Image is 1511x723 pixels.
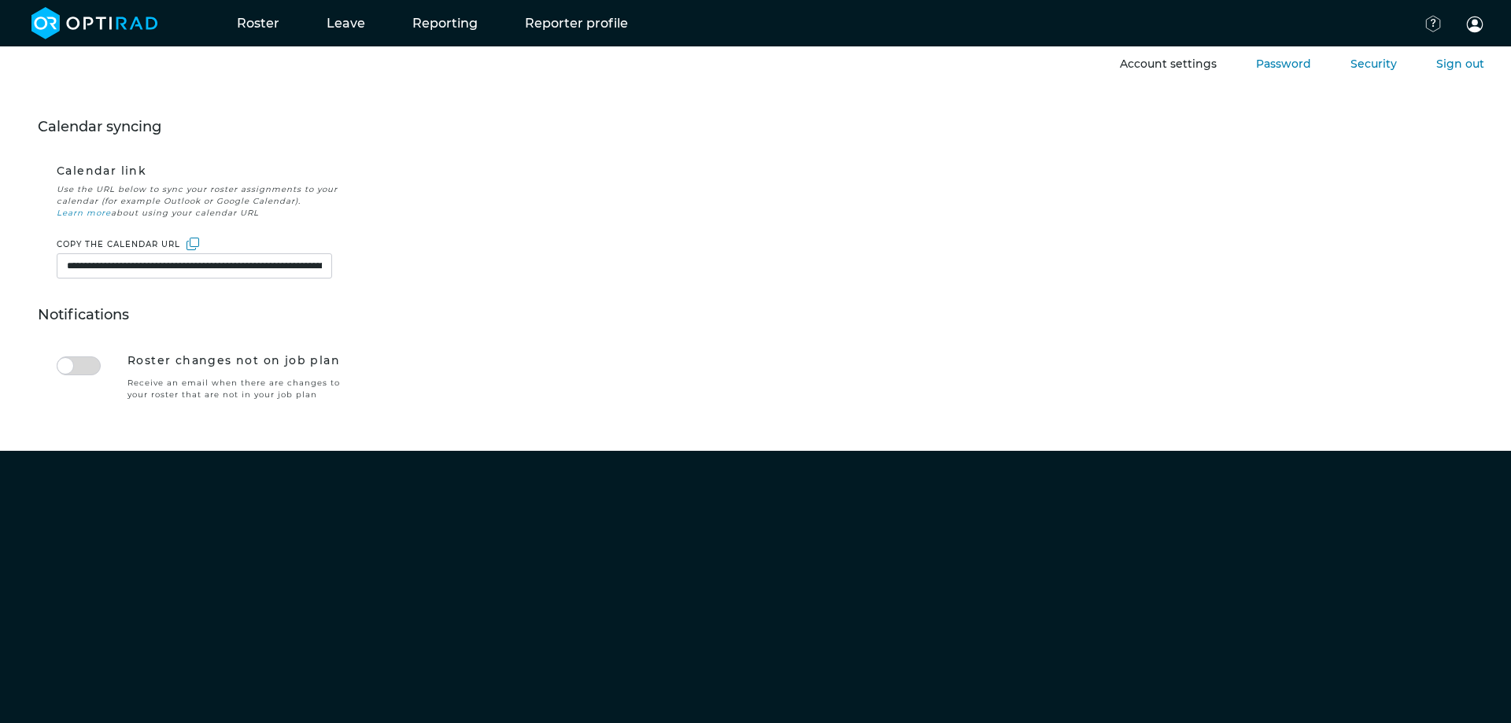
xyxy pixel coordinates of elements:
[38,307,345,324] h1: Notifications
[127,377,345,400] p: Receive an email when there are changes to your roster that are not in your job plan
[57,238,345,250] div: COPY THE CALENDAR URL
[57,352,345,413] label: Roster changes not on job plan
[57,253,332,279] input: ical URL
[1256,57,1311,71] a: Password
[187,238,199,250] img: copy-icon-5628e3491ac983cd8d8f933d775d07f6e2722e18d22b7dc9b780cdec3c7cea21.svg
[1350,57,1397,71] a: Security
[57,164,345,178] h2: Calendar link
[1120,57,1217,71] a: Account settings
[57,208,111,218] a: Learn more
[31,7,158,39] img: brand-opti-rad-logos-blue-and-white-d2f68631ba2948856bd03f2d395fb146ddc8fb01b4b6e9315ea85fa773367...
[38,119,345,136] h1: Calendar syncing
[57,183,345,219] p: Use the URL below to sync your roster assignments to your calendar (for example Outlook or Google...
[1436,56,1484,72] button: Sign out
[57,238,180,250] span: COPY THE CALENDAR URL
